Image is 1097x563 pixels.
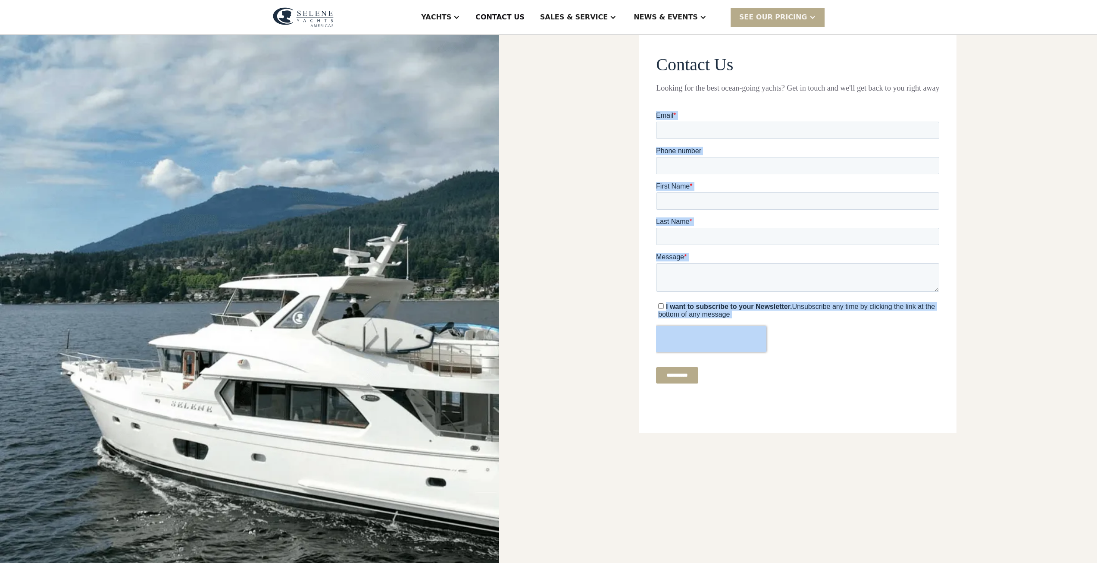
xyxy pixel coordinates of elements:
div: News & EVENTS [634,12,698,22]
div: Sales & Service [540,12,608,22]
form: Contact page From [656,54,939,399]
div: Yachts [421,12,451,22]
div: Looking for the best ocean-going yachts? Get in touch and we'll get back to you right away [656,82,939,94]
img: logo [273,7,334,27]
div: SEE Our Pricing [731,8,825,26]
span: Contact Us [656,55,733,74]
div: SEE Our Pricing [739,12,807,22]
iframe: Form 0 [656,111,939,399]
div: Contact US [475,12,525,22]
